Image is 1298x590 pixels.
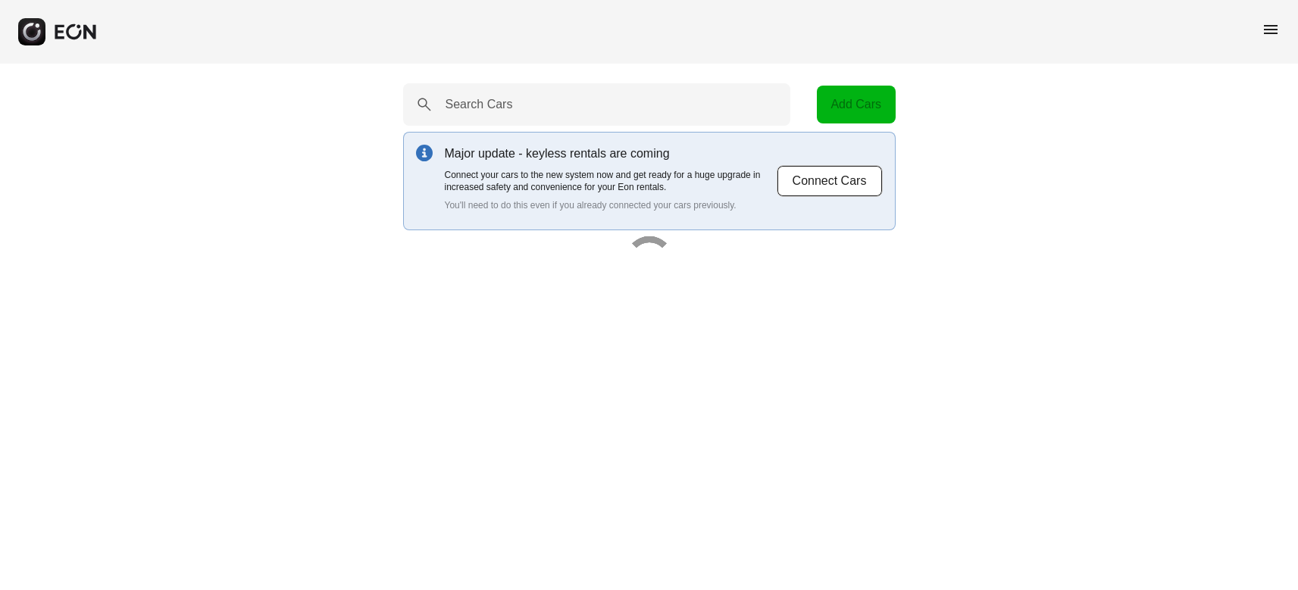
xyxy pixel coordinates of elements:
p: You'll need to do this even if you already connected your cars previously. [445,199,777,211]
img: info [416,145,433,161]
label: Search Cars [446,95,513,114]
p: Major update - keyless rentals are coming [445,145,777,163]
span: menu [1262,20,1280,39]
button: Connect Cars [777,165,883,197]
p: Connect your cars to the new system now and get ready for a huge upgrade in increased safety and ... [445,169,777,193]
